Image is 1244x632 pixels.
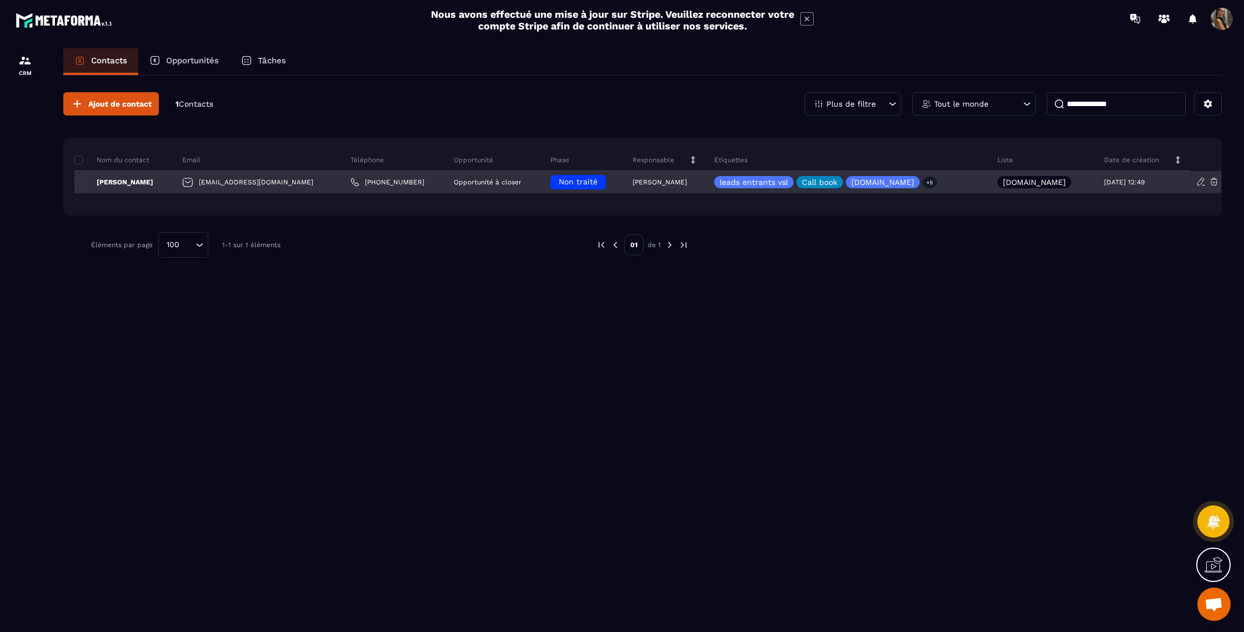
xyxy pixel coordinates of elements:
span: Non traité [559,177,598,186]
p: Nom du contact [74,156,149,164]
p: CRM [3,70,47,76]
a: Contacts [63,48,138,75]
img: prev [596,240,606,250]
a: [PHONE_NUMBER] [350,178,424,187]
p: Opportunité à closer [454,178,521,186]
div: Ouvrir le chat [1197,588,1231,621]
input: Search for option [183,239,193,251]
p: Téléphone [350,156,384,164]
img: formation [18,54,32,67]
img: next [679,240,689,250]
a: Tâches [230,48,297,75]
p: Étiquettes [714,156,748,164]
p: Email [182,156,200,164]
p: +5 [922,177,937,188]
p: Opportunités [166,56,219,66]
p: [PERSON_NAME] [633,178,687,186]
p: [PERSON_NAME] [74,178,153,187]
div: Search for option [158,232,208,258]
button: Ajout de contact [63,92,159,116]
p: Call book [802,178,837,186]
p: 01 [624,234,644,255]
p: [DOMAIN_NAME] [1003,178,1066,186]
p: leads entrants vsl [720,178,788,186]
img: next [665,240,675,250]
span: Contacts [179,99,213,108]
p: Date de création [1104,156,1159,164]
h2: Nous avons effectué une mise à jour sur Stripe. Veuillez reconnecter votre compte Stripe afin de ... [430,8,795,32]
p: Plus de filtre [826,100,876,108]
img: logo [16,10,116,31]
p: Opportunité [454,156,493,164]
p: Responsable [633,156,674,164]
p: Contacts [91,56,127,66]
a: formationformationCRM [3,46,47,84]
p: [DOMAIN_NAME] [851,178,914,186]
p: [DATE] 12:49 [1104,178,1145,186]
a: Opportunités [138,48,230,75]
p: Liste [997,156,1013,164]
p: 1-1 sur 1 éléments [222,241,280,249]
p: Éléments par page [91,241,153,249]
p: de 1 [648,240,661,249]
img: prev [610,240,620,250]
p: 1 [175,99,213,109]
p: Tâches [258,56,286,66]
p: Phase [550,156,569,164]
p: Tout le monde [934,100,989,108]
span: Ajout de contact [88,98,152,109]
span: 100 [163,239,183,251]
